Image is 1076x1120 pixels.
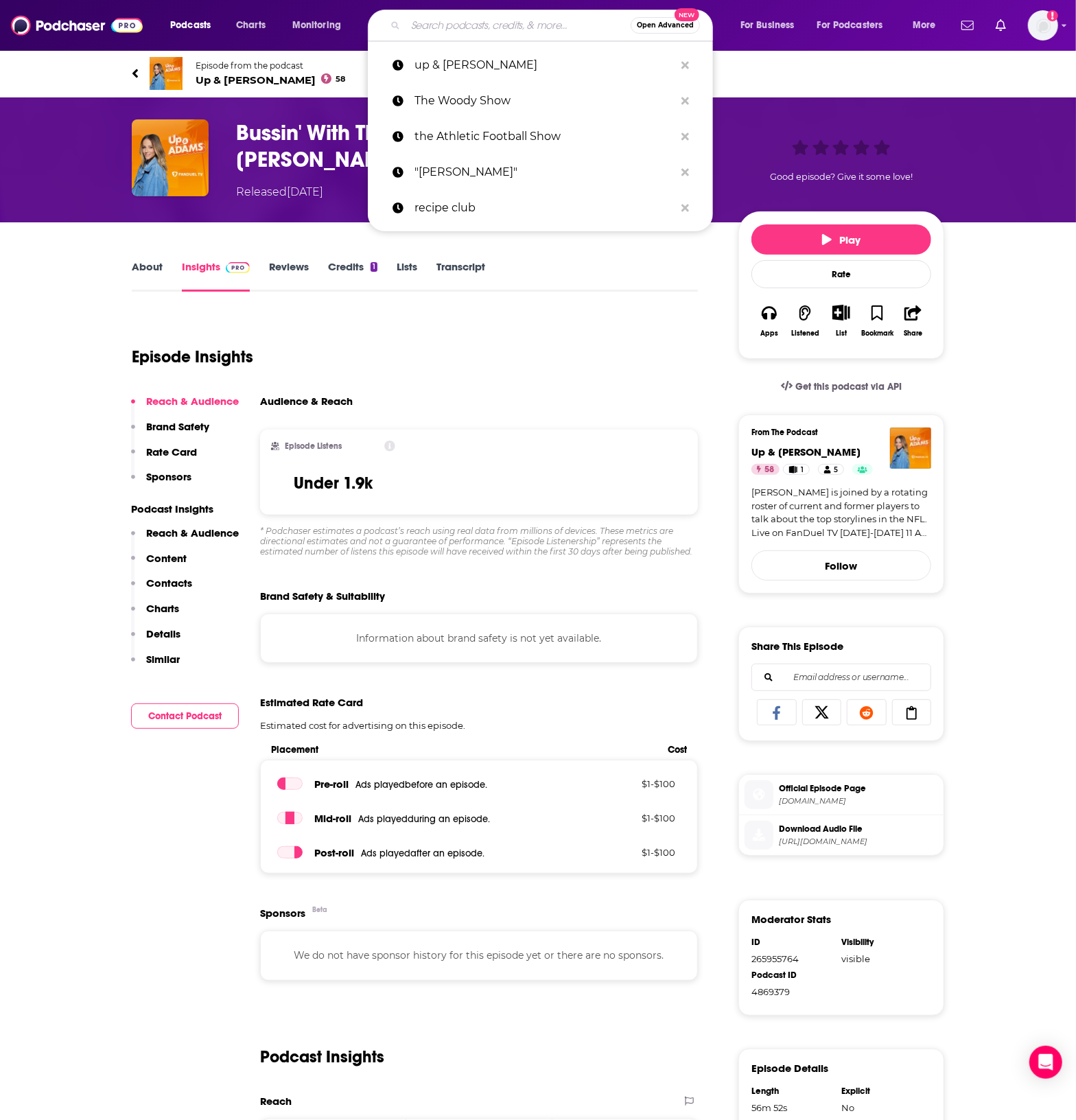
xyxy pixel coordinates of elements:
[791,329,819,338] div: Listened
[675,8,699,21] span: New
[745,821,938,850] a: Download Audio File[URL][DOMAIN_NAME]
[890,428,931,469] img: Up & Adams
[779,782,938,795] span: Official Episode Page
[751,296,787,346] button: Apps
[131,627,180,653] button: Details
[823,296,859,346] div: Show More ButtonList
[260,1095,292,1108] h2: Reach
[841,1086,922,1097] div: Explicit
[414,154,675,190] p: "Davante Adams"
[903,14,953,36] button: open menu
[227,14,274,36] a: Charts
[896,296,931,346] button: Share
[131,552,187,577] button: Content
[751,664,931,691] div: Search followers
[131,420,209,445] button: Brand Safety
[779,796,938,806] span: sites.libsyn.com
[586,778,675,789] p: $ 1 - $ 100
[314,846,354,859] span: Post -roll
[146,420,209,433] p: Brand Safety
[745,780,938,809] a: Official Episode Page[DOMAIN_NAME]
[146,653,180,666] p: Similar
[836,329,847,338] div: List
[1028,10,1058,40] img: User Profile
[757,699,797,725] a: Share on Facebook
[368,154,713,190] a: "[PERSON_NAME]"
[131,445,197,471] button: Rate Card
[751,224,931,255] button: Play
[146,395,239,408] p: Reach & Audience
[751,1086,832,1097] div: Length
[779,837,938,847] span: https://traffic.libsyn.com/secure/upandadams/UPANDADAMS_091625_PODCAST.mp3?dest-id=3637803
[817,16,883,35] span: For Podcasters
[859,296,895,346] button: Bookmark
[285,441,342,451] h2: Episode Listens
[751,550,931,581] button: Follow
[271,744,656,756] span: Placement
[294,473,373,493] h3: Under 1.9k
[146,470,191,483] p: Sponsors
[381,10,726,41] div: Search podcasts, credits, & more...
[368,47,713,83] a: up & [PERSON_NAME]
[368,83,713,119] a: The Woody Show
[847,699,887,725] a: Share on Reddit
[751,913,831,926] h3: Moderator Stats
[751,260,931,288] div: Rate
[260,395,353,408] h3: Audience & Reach
[783,464,810,475] a: 1
[770,370,913,404] a: Get this podcast via API
[161,14,229,36] button: open menu
[841,937,922,948] div: Visibility
[892,699,932,725] a: Copy Link
[904,329,922,338] div: Share
[277,948,681,963] p: We do not have sponsor history for this episode yet or there are no sponsors.
[913,16,936,35] span: More
[146,445,197,458] p: Rate Card
[336,76,345,82] span: 58
[406,14,631,36] input: Search podcasts, credits, & more...
[1028,10,1058,40] span: Logged in as meg_reilly_edl
[146,526,239,539] p: Reach & Audience
[751,970,832,981] div: Podcast ID
[751,640,843,653] h3: Share This Episode
[131,526,239,552] button: Reach & Audience
[751,1102,832,1113] div: 56m 52s
[740,16,795,35] span: For Business
[146,602,179,615] p: Charts
[751,937,832,948] div: ID
[371,262,377,272] div: 1
[146,552,187,565] p: Content
[196,73,345,86] span: Up & [PERSON_NAME]
[436,260,485,292] a: Transcript
[1047,10,1058,21] svg: Add a profile image
[861,329,893,338] div: Bookmark
[770,172,913,182] span: Good episode? Give it some love!
[131,502,239,515] p: Podcast Insights
[269,260,309,292] a: Reviews
[751,986,832,997] div: 4869379
[637,22,694,29] span: Open Advanced
[841,1102,922,1113] div: No
[132,57,944,90] a: Up & AdamsEpisode from the podcastUp & [PERSON_NAME]58
[355,779,487,791] span: Ads played before an episode .
[146,576,192,590] p: Contacts
[150,57,183,90] img: Up & Adams
[236,184,323,200] div: Released [DATE]
[260,526,698,557] div: * Podchaser estimates a podcast’s reach using real data from millions of devices. These metrics a...
[1028,10,1058,40] button: Show profile menu
[414,47,675,83] p: up & adams
[131,602,179,627] button: Charts
[1029,1046,1062,1079] div: Open Intercom Messenger
[260,614,698,663] div: Information about brand safety is not yet available.
[368,190,713,226] a: recipe club
[760,329,778,338] div: Apps
[764,463,774,477] span: 58
[131,395,239,420] button: Reach & Audience
[751,486,931,539] a: [PERSON_NAME] is joined by a rotating roster of current and former players to talk about the top ...
[260,1047,384,1067] h2: Podcast Insights
[132,119,209,196] img: Bussin' With The Boys and Rams WR Davante Adams
[827,305,855,320] button: Show More Button
[236,16,266,35] span: Charts
[170,16,211,35] span: Podcasts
